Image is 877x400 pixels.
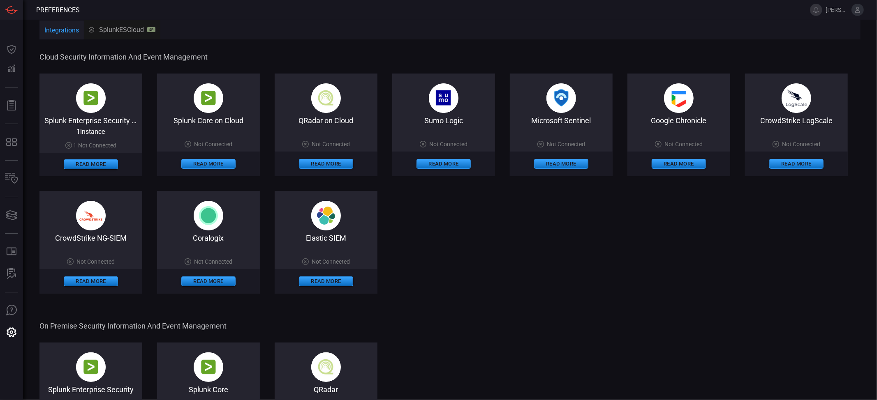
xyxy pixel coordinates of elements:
[312,141,350,147] span: Not Connected
[157,234,260,242] div: Coralogix
[157,385,260,394] div: Splunk Core
[39,53,859,61] span: Cloud Security Information and Event Management
[2,96,21,115] button: Reports
[665,141,703,147] span: Not Connected
[84,20,160,39] button: SplunkESCloudSP
[2,39,21,59] button: Dashboard
[275,116,377,125] div: QRadar on Cloud
[782,141,821,147] span: Not Connected
[2,132,21,152] button: MITRE - Detection Posture
[181,159,236,169] button: Read More
[157,116,260,125] div: Splunk Core on Cloud
[2,205,21,225] button: Cards
[39,116,142,124] div: Splunk Enterprise Security on Cloud
[2,242,21,262] button: Rule Catalog
[89,26,155,34] div: SplunkESCloud
[77,128,105,136] span: 1 instance
[2,323,21,343] button: Preferences
[194,83,223,113] img: splunk-B-AX9-PE.png
[769,159,824,169] button: Read More
[76,352,106,382] img: splunk-B-AX9-PE.png
[745,116,848,125] div: CrowdStrike LogScale
[194,201,223,230] img: svg%3e
[65,142,117,149] div: 1
[39,322,859,330] span: On Premise Security Information and Event Management
[299,159,353,169] button: Read More
[194,352,223,382] img: splunk-B-AX9-PE.png
[275,234,377,242] div: Elastic SIEM
[299,276,353,286] button: Read More
[76,83,106,113] img: splunk-B-AX9-PE.png
[79,142,117,149] span: Not Connected
[39,385,142,394] div: Splunk Enterprise Security
[311,352,341,382] img: qradar_on_cloud-CqUPbAk2.png
[392,116,495,125] div: Sumo Logic
[77,258,115,265] span: Not Connected
[312,258,350,265] span: Not Connected
[664,83,694,113] img: google_chronicle-BEvpeoLq.png
[39,21,84,41] button: Integrations
[430,141,468,147] span: Not Connected
[652,159,706,169] button: Read More
[534,159,588,169] button: Read More
[2,169,21,189] button: Inventory
[547,141,585,147] span: Not Connected
[194,258,233,265] span: Not Connected
[510,116,613,125] div: Microsoft Sentinel
[417,159,471,169] button: Read More
[826,7,848,13] span: [PERSON_NAME][EMAIL_ADDRESS][DOMAIN_NAME]
[2,301,21,320] button: Ask Us A Question
[546,83,576,113] img: microsoft_sentinel-DmoYopBN.png
[2,264,21,284] button: ALERT ANALYSIS
[64,276,118,286] button: Read More
[429,83,458,113] img: sumo_logic-BhVDPgcO.png
[36,6,80,14] span: Preferences
[782,83,811,113] img: crowdstrike_logscale-Dv7WlQ1M.png
[181,276,236,286] button: Read More
[76,201,106,230] img: crowdstrike_falcon-DF2rzYKc.png
[194,141,233,147] span: Not Connected
[39,234,142,242] div: CrowdStrike NG-SIEM
[311,83,341,113] img: qradar_on_cloud-CqUPbAk2.png
[627,116,730,125] div: Google Chronicle
[64,159,118,169] button: Read More
[275,385,377,394] div: QRadar
[311,201,341,230] img: svg+xml,%3c
[147,27,155,32] div: SP
[2,59,21,79] button: Detections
